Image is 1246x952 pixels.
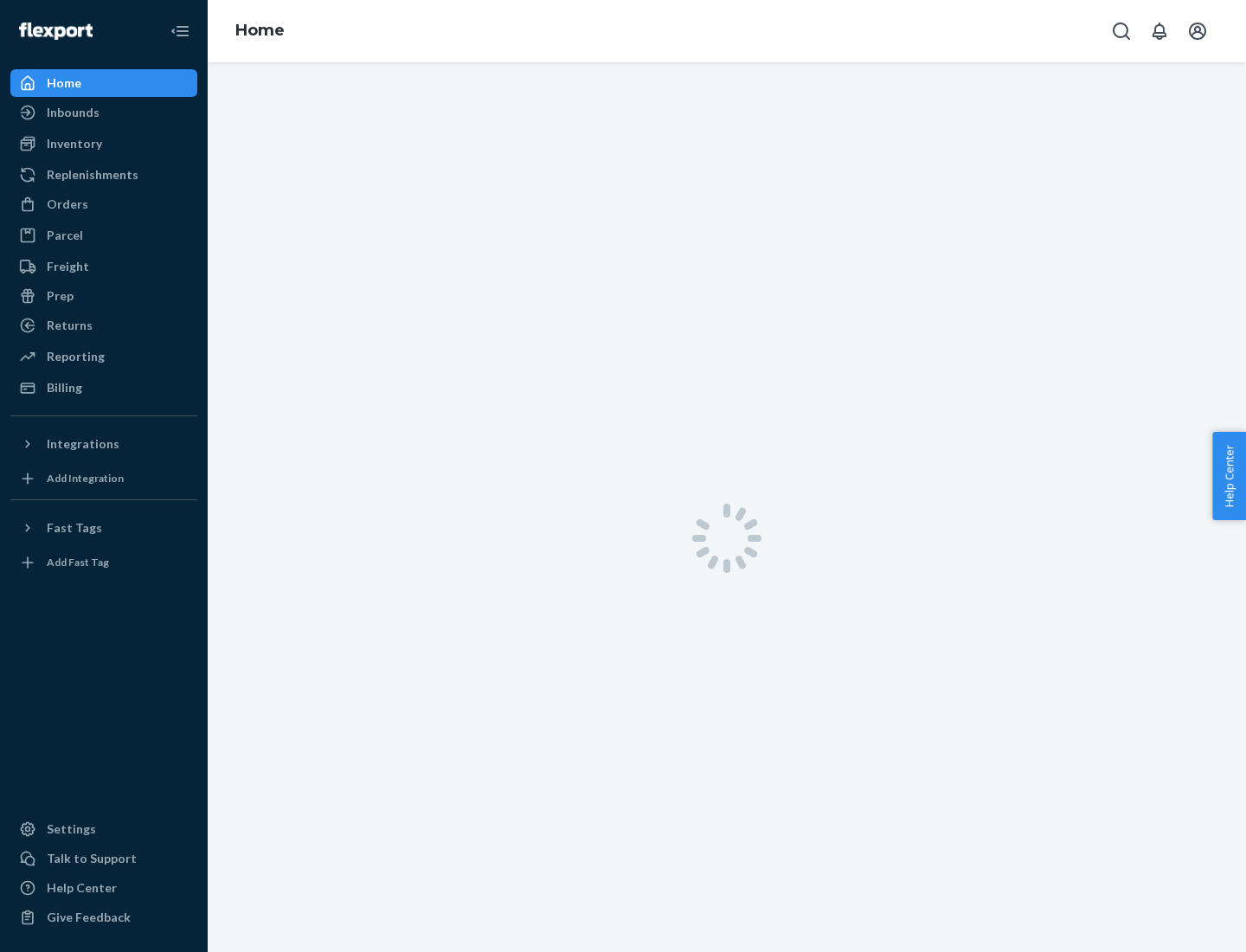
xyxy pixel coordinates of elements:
img: Flexport logo [19,23,93,40]
div: Integrations [47,435,119,453]
div: Freight [47,258,89,275]
a: Returns [10,312,197,339]
div: Add Integration [47,471,124,486]
button: Open account menu [1180,14,1215,48]
a: Billing [10,374,197,402]
div: Fast Tags [47,519,102,537]
div: Inventory [47,135,102,152]
button: Help Center [1212,432,1246,520]
button: Fast Tags [10,514,197,542]
div: Help Center [47,879,117,897]
div: Inbounds [47,104,100,121]
a: Replenishments [10,161,197,189]
a: Inventory [10,130,197,158]
div: Returns [47,317,93,334]
div: Replenishments [47,166,138,183]
a: Home [235,21,285,40]
div: Home [47,74,81,92]
a: Add Integration [10,465,197,492]
a: Home [10,69,197,97]
a: Inbounds [10,99,197,126]
ol: breadcrumbs [222,6,299,56]
a: Parcel [10,222,197,249]
button: Talk to Support [10,845,197,872]
button: Open notifications [1142,14,1177,48]
a: Prep [10,282,197,310]
div: Add Fast Tag [47,555,109,569]
div: Orders [47,196,88,213]
a: Freight [10,253,197,280]
button: Open Search Box [1104,14,1139,48]
div: Reporting [47,348,105,365]
a: Orders [10,190,197,218]
a: Reporting [10,343,197,370]
div: Talk to Support [47,850,137,867]
a: Settings [10,815,197,843]
div: Prep [47,287,74,305]
div: Give Feedback [47,909,131,926]
button: Close Navigation [163,14,197,48]
button: Give Feedback [10,904,197,931]
div: Settings [47,820,96,838]
div: Billing [47,379,82,396]
div: Parcel [47,227,83,244]
button: Integrations [10,430,197,458]
a: Help Center [10,874,197,902]
a: Add Fast Tag [10,549,197,576]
